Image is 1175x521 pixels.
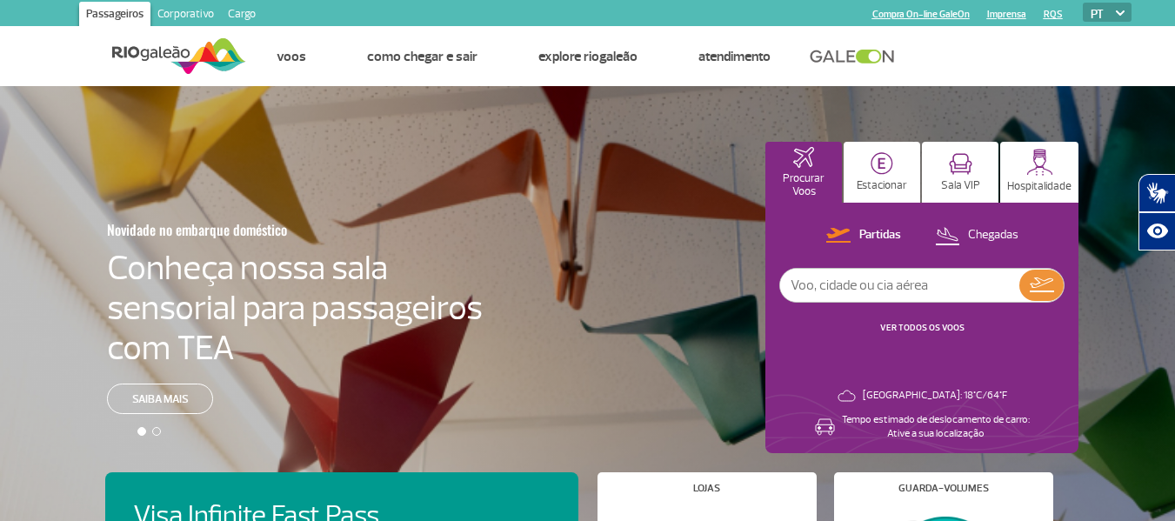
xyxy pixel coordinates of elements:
[1138,212,1175,250] button: Abrir recursos assistivos.
[859,227,901,244] p: Partidas
[277,48,306,65] a: Voos
[774,172,833,198] p: Procurar Voos
[1138,174,1175,212] button: Abrir tradutor de língua de sinais.
[693,484,720,493] h4: Lojas
[79,2,150,30] a: Passageiros
[1044,9,1063,20] a: RQS
[221,2,263,30] a: Cargo
[1138,174,1175,250] div: Plugin de acessibilidade da Hand Talk.
[898,484,989,493] h4: Guarda-volumes
[367,48,477,65] a: Como chegar e sair
[107,384,213,414] a: Saiba mais
[949,153,972,175] img: vipRoom.svg
[871,152,893,175] img: carParkingHome.svg
[107,211,397,248] h3: Novidade no embarque doméstico
[793,147,814,168] img: airplaneHomeActive.svg
[880,322,965,333] a: VER TODOS OS VOOS
[538,48,638,65] a: Explore RIOgaleão
[780,269,1019,302] input: Voo, cidade ou cia aérea
[765,142,842,203] button: Procurar Voos
[875,321,970,335] button: VER TODOS OS VOOS
[821,224,906,247] button: Partidas
[941,179,980,192] p: Sala VIP
[1000,142,1078,203] button: Hospitalidade
[1026,149,1053,176] img: hospitality.svg
[930,224,1024,247] button: Chegadas
[922,142,998,203] button: Sala VIP
[1007,180,1072,193] p: Hospitalidade
[857,179,907,192] p: Estacionar
[842,413,1030,441] p: Tempo estimado de deslocamento de carro: Ative a sua localização
[698,48,771,65] a: Atendimento
[844,142,920,203] button: Estacionar
[968,227,1018,244] p: Chegadas
[872,9,970,20] a: Compra On-line GaleOn
[863,389,1007,403] p: [GEOGRAPHIC_DATA]: 18°C/64°F
[987,9,1026,20] a: Imprensa
[107,248,483,368] h4: Conheça nossa sala sensorial para passageiros com TEA
[150,2,221,30] a: Corporativo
